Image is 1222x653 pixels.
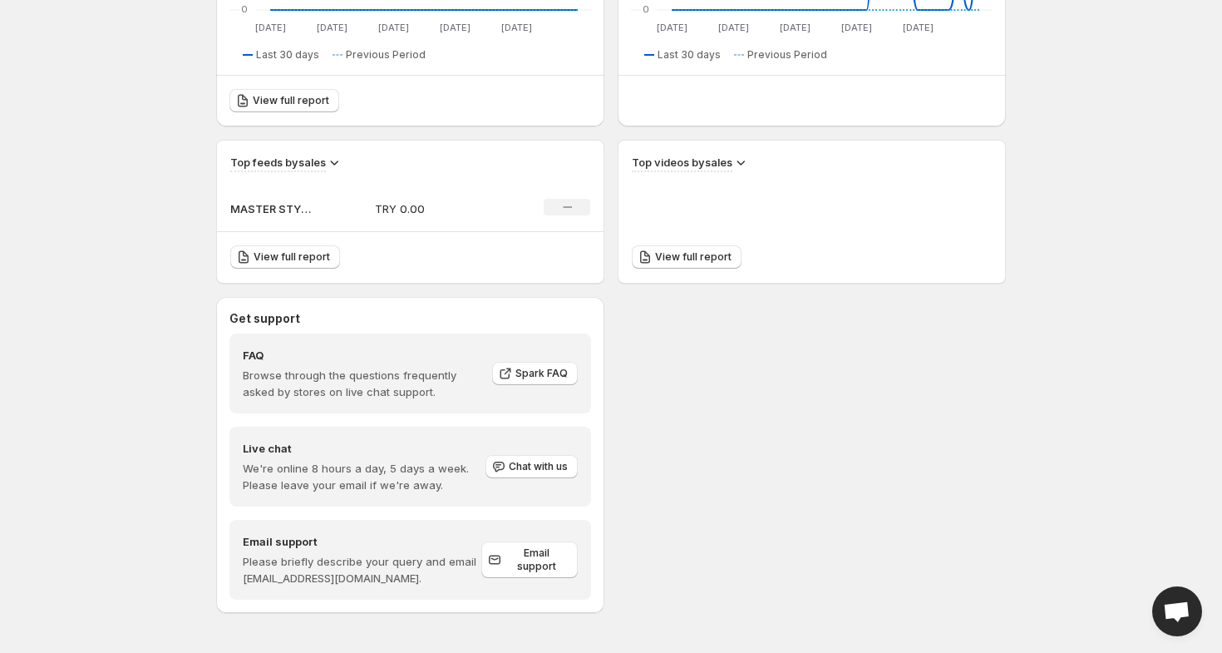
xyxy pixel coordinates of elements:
p: TRY 0.00 [375,200,493,217]
span: Email support [505,547,568,573]
text: 0 [241,3,248,15]
text: [DATE] [501,22,532,33]
text: [DATE] [440,22,471,33]
a: View full report [229,89,339,112]
div: Open chat [1152,586,1202,636]
p: Please briefly describe your query and email [EMAIL_ADDRESS][DOMAIN_NAME]. [243,553,481,586]
h4: FAQ [243,347,480,364]
a: View full report [230,245,340,269]
text: [DATE] [841,22,872,33]
a: View full report [632,245,742,269]
span: Last 30 days [658,48,721,62]
a: Spark FAQ [492,362,578,385]
p: MASTER STYLER [230,200,313,217]
text: [DATE] [718,22,749,33]
text: [DATE] [903,22,934,33]
span: View full report [253,94,329,107]
h3: Get support [229,310,300,327]
h3: Top feeds by sales [230,154,326,171]
h4: Email support [243,533,481,550]
span: Spark FAQ [515,367,568,380]
span: Chat with us [509,460,568,473]
text: [DATE] [378,22,409,33]
text: [DATE] [780,22,811,33]
text: [DATE] [317,22,347,33]
p: Browse through the questions frequently asked by stores on live chat support. [243,367,480,400]
text: 0 [643,3,649,15]
text: [DATE] [255,22,286,33]
h3: Top videos by sales [632,154,732,171]
span: View full report [254,250,330,264]
text: [DATE] [657,22,687,33]
button: Chat with us [485,455,578,478]
p: We're online 8 hours a day, 5 days a week. Please leave your email if we're away. [243,460,484,493]
span: Last 30 days [256,48,319,62]
h4: Live chat [243,440,484,457]
a: Email support [481,542,578,578]
span: Previous Period [346,48,426,62]
span: View full report [655,250,732,264]
span: Previous Period [747,48,827,62]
